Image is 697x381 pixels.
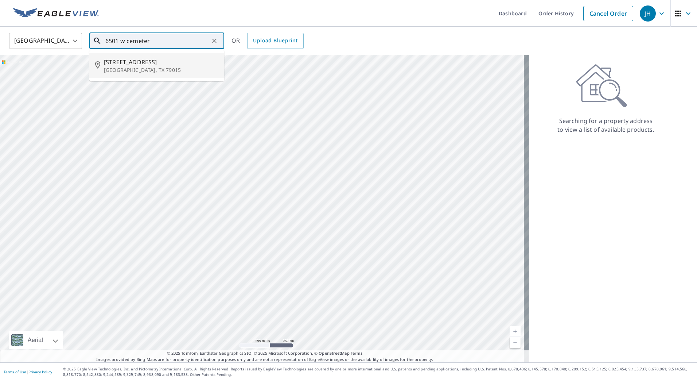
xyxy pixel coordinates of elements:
input: Search by address or latitude-longitude [105,31,209,51]
a: OpenStreetMap [319,350,349,356]
span: [STREET_ADDRESS] [104,58,218,66]
div: Aerial [9,331,63,349]
a: Terms [351,350,363,356]
a: Current Level 5, Zoom In [510,326,521,337]
p: [GEOGRAPHIC_DATA], TX 79015 [104,66,218,74]
div: OR [231,33,304,49]
button: Clear [209,36,219,46]
img: EV Logo [13,8,99,19]
span: © 2025 TomTom, Earthstar Geographics SIO, © 2025 Microsoft Corporation, © [167,350,363,357]
a: Terms of Use [4,369,26,374]
a: Privacy Policy [28,369,52,374]
div: [GEOGRAPHIC_DATA] [9,31,82,51]
p: © 2025 Eagle View Technologies, Inc. and Pictometry International Corp. All Rights Reserved. Repo... [63,366,693,377]
a: Cancel Order [583,6,633,21]
div: JH [640,5,656,22]
a: Upload Blueprint [247,33,303,49]
span: Upload Blueprint [253,36,297,45]
a: Current Level 5, Zoom Out [510,337,521,348]
p: Searching for a property address to view a list of available products. [557,116,655,134]
div: Aerial [26,331,45,349]
p: | [4,370,52,374]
